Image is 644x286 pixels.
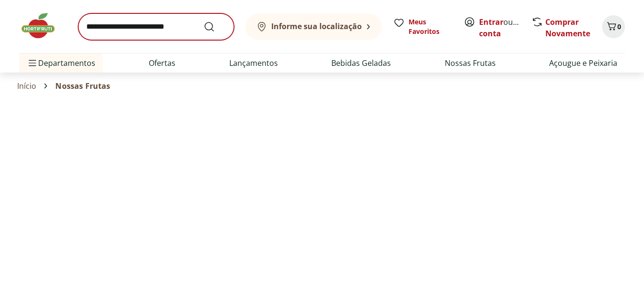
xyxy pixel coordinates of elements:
a: Meus Favoritos [393,17,452,36]
button: Informe sua localização [245,13,382,40]
span: Meus Favoritos [409,17,452,36]
a: Bebidas Geladas [331,57,391,69]
button: Carrinho [602,15,625,38]
img: Hortifruti [19,11,67,40]
a: Açougue e Peixaria [549,57,617,69]
button: Menu [27,52,38,74]
a: Início [17,82,37,90]
button: Submit Search [204,21,226,32]
a: Comprar Novamente [545,17,590,39]
span: Departamentos [27,52,95,74]
input: search [78,13,234,40]
a: Criar conta [479,17,532,39]
span: ou [479,16,521,39]
a: Nossas Frutas [445,57,496,69]
a: Entrar [479,17,503,27]
span: 0 [617,22,621,31]
a: Ofertas [149,57,175,69]
b: Informe sua localização [271,21,362,32]
span: Nossas Frutas [55,82,110,90]
a: Lançamentos [229,57,278,69]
